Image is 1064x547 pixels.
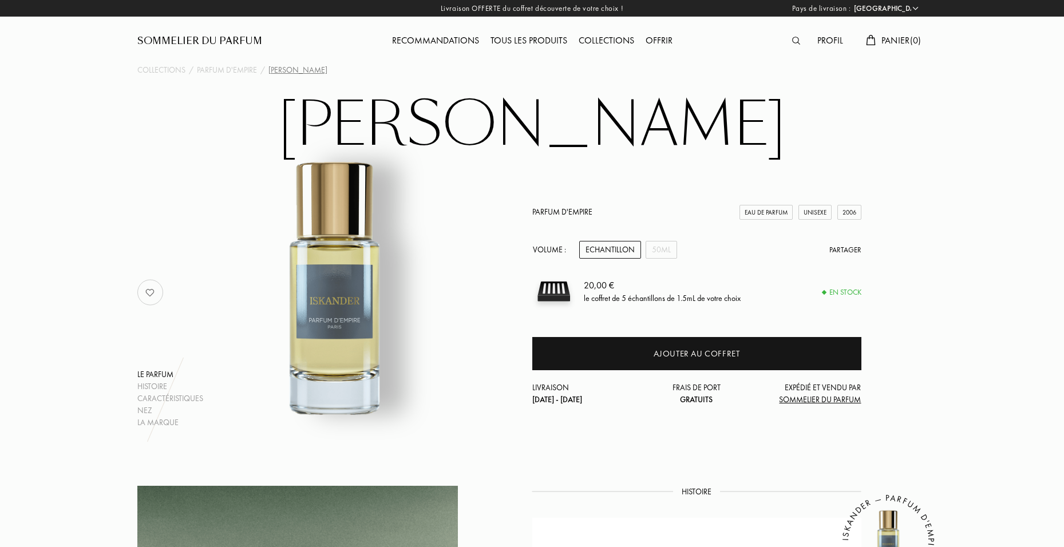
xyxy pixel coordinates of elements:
div: Tous les produits [485,34,573,49]
div: 20,00 € [584,279,741,292]
div: Collections [573,34,640,49]
div: Nez [137,405,203,417]
div: Frais de port [642,382,751,406]
div: 2006 [837,205,861,220]
div: Le parfum [137,368,203,380]
div: / [189,64,193,76]
div: Eau de Parfum [739,205,793,220]
a: Parfum d'Empire [197,64,257,76]
div: Expédié et vendu par [751,382,861,406]
a: Profil [812,34,849,46]
span: Panier ( 0 ) [881,34,921,46]
h1: [PERSON_NAME] [246,94,818,157]
a: Collections [137,64,185,76]
div: La marque [137,417,203,429]
div: Profil [812,34,849,49]
img: search_icn.svg [792,37,800,45]
div: Ajouter au coffret [654,347,740,360]
span: [DATE] - [DATE] [532,394,582,405]
a: Collections [573,34,640,46]
div: Livraison [532,382,642,406]
img: Iskander Parfum d'Empire [193,145,476,429]
img: no_like_p.png [139,281,161,304]
span: Pays de livraison : [792,3,851,14]
div: Unisexe [798,205,832,220]
a: Sommelier du Parfum [137,34,262,48]
img: arrow_w.png [911,4,920,13]
div: Offrir [640,34,678,49]
a: Recommandations [386,34,485,46]
div: Volume : [532,241,572,259]
a: Tous les produits [485,34,573,46]
div: le coffret de 5 échantillons de 1.5mL de votre choix [584,292,741,304]
div: / [260,64,265,76]
a: Parfum d'Empire [532,207,592,217]
span: Sommelier du Parfum [779,394,861,405]
div: Caractéristiques [137,393,203,405]
div: Partager [829,244,861,256]
img: sample box [532,270,575,313]
span: Gratuits [680,394,713,405]
div: En stock [822,287,861,298]
div: Histoire [137,380,203,393]
div: Echantillon [579,241,641,259]
div: [PERSON_NAME] [268,64,327,76]
a: Offrir [640,34,678,46]
div: Recommandations [386,34,485,49]
div: 50mL [646,241,677,259]
img: cart.svg [866,35,875,45]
